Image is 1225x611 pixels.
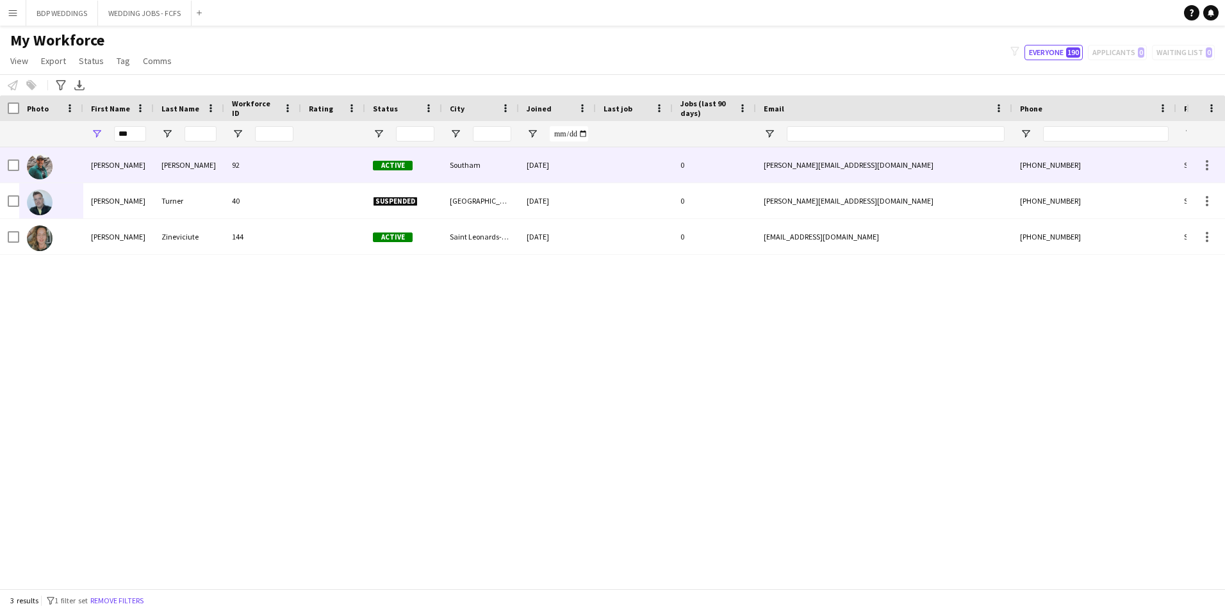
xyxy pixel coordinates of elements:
div: 0 [673,183,756,218]
span: View [10,55,28,67]
div: [PERSON_NAME][EMAIL_ADDRESS][DOMAIN_NAME] [756,147,1012,183]
span: Comms [143,55,172,67]
div: [EMAIL_ADDRESS][DOMAIN_NAME] [756,219,1012,254]
button: Remove filters [88,594,146,608]
button: WEDDING JOBS - FCFS [98,1,192,26]
div: 144 [224,219,301,254]
span: 190 [1066,47,1080,58]
div: Turner [154,183,224,218]
a: Tag [111,53,135,69]
button: Open Filter Menu [450,128,461,140]
button: Open Filter Menu [232,128,243,140]
span: Phone [1020,104,1042,113]
button: Open Filter Menu [373,128,384,140]
input: Joined Filter Input [550,126,588,142]
button: Open Filter Menu [91,128,103,140]
span: Status [373,104,398,113]
a: Export [36,53,71,69]
div: [DATE] [519,219,596,254]
span: First Name [91,104,130,113]
button: Open Filter Menu [1020,128,1032,140]
div: [PHONE_NUMBER] [1012,219,1176,254]
div: [PERSON_NAME][EMAIL_ADDRESS][DOMAIN_NAME] [756,183,1012,218]
a: Comms [138,53,177,69]
span: Active [373,232,413,242]
span: 1 filter set [54,596,88,605]
span: Status [79,55,104,67]
div: [PERSON_NAME] [83,219,154,254]
span: Active [373,161,413,170]
div: [PERSON_NAME] [83,183,154,218]
input: City Filter Input [473,126,511,142]
a: Status [74,53,109,69]
div: Saint Leonards-on-sea [442,219,519,254]
div: Zineviciute [154,219,224,254]
span: Photo [27,104,49,113]
button: BDP WEDDINGS [26,1,98,26]
button: Open Filter Menu [764,128,775,140]
div: 0 [673,147,756,183]
div: [PERSON_NAME] [154,147,224,183]
span: Jobs (last 90 days) [680,99,733,118]
img: Simon Clarke [27,154,53,179]
div: [PHONE_NUMBER] [1012,183,1176,218]
div: 40 [224,183,301,218]
div: [DATE] [519,147,596,183]
input: Workforce ID Filter Input [255,126,293,142]
input: Last Name Filter Input [185,126,217,142]
button: Everyone190 [1024,45,1083,60]
span: Email [764,104,784,113]
input: First Name Filter Input [114,126,146,142]
app-action-btn: Advanced filters [53,77,69,93]
button: Open Filter Menu [161,128,173,140]
app-action-btn: Export XLSX [72,77,87,93]
input: Status Filter Input [396,126,434,142]
div: [DATE] [519,183,596,218]
span: Suspended [373,197,418,206]
div: [GEOGRAPHIC_DATA] [442,183,519,218]
span: Export [41,55,66,67]
img: Simona Zineviciute [27,225,53,251]
span: Last job [604,104,632,113]
span: Last Name [161,104,199,113]
span: Profile [1184,104,1210,113]
span: Tag [117,55,130,67]
div: 92 [224,147,301,183]
button: Open Filter Menu [527,128,538,140]
span: My Workforce [10,31,104,50]
div: [PERSON_NAME] [83,147,154,183]
span: Joined [527,104,552,113]
span: Rating [309,104,333,113]
a: View [5,53,33,69]
button: Open Filter Menu [1184,128,1196,140]
img: Simon Turner [27,190,53,215]
span: City [450,104,465,113]
input: Phone Filter Input [1043,126,1169,142]
div: 0 [673,219,756,254]
span: Workforce ID [232,99,278,118]
input: Email Filter Input [787,126,1005,142]
div: Southam [442,147,519,183]
div: [PHONE_NUMBER] [1012,147,1176,183]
